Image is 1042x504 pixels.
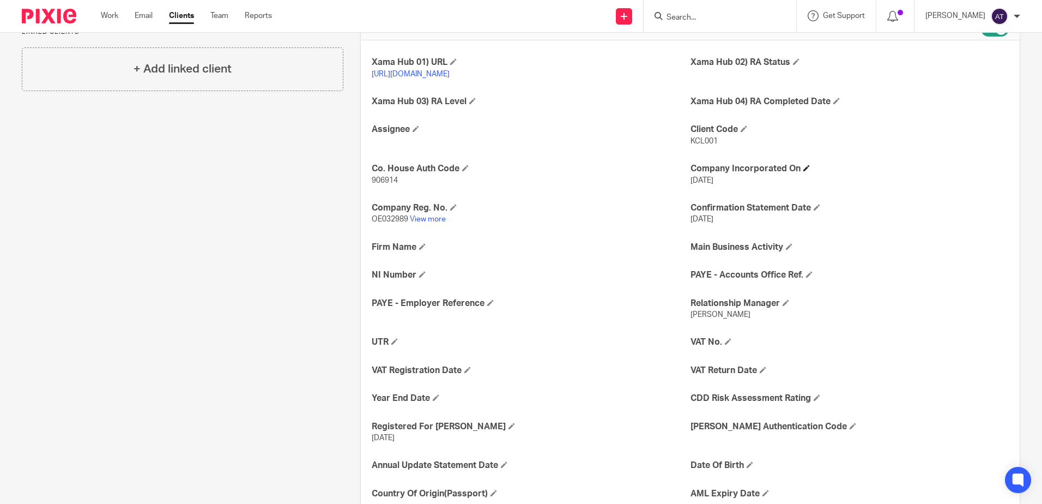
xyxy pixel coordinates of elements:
span: OE032989 [372,215,408,223]
h4: Assignee [372,124,690,135]
h4: Company Reg. No. [372,202,690,214]
span: 906914 [372,177,398,184]
span: KCL001 [690,137,718,145]
a: Reports [245,10,272,21]
h4: PAYE - Accounts Office Ref. [690,269,1009,281]
img: svg%3E [991,8,1008,25]
a: Work [101,10,118,21]
h4: CDD Risk Assessment Rating [690,393,1009,404]
h4: Date Of Birth [690,460,1009,471]
h4: Client Code [690,124,1009,135]
h4: PAYE - Employer Reference [372,298,690,309]
h4: Xama Hub 02) RA Status [690,57,1009,68]
p: [PERSON_NAME] [925,10,985,21]
h4: Xama Hub 03) RA Level [372,96,690,107]
span: [DATE] [690,215,713,223]
h4: AML Expiry Date [690,488,1009,500]
h4: Annual Update Statement Date [372,460,690,471]
a: Email [135,10,153,21]
h4: [PERSON_NAME] Authentication Code [690,421,1009,433]
h4: Company Incorporated On [690,163,1009,175]
h4: VAT No. [690,337,1009,348]
a: Clients [169,10,194,21]
h4: + Add linked client [134,61,232,77]
h4: Firm Name [372,242,690,253]
h4: UTR [372,337,690,348]
span: [PERSON_NAME] [690,311,750,319]
span: [DATE] [372,434,395,442]
h4: VAT Registration Date [372,365,690,376]
h4: VAT Return Date [690,365,1009,376]
h4: Xama Hub 01) URL [372,57,690,68]
h4: Main Business Activity [690,242,1009,253]
h4: Confirmation Statement Date [690,202,1009,214]
img: Pixie [22,9,76,23]
h4: Registered For [PERSON_NAME] [372,421,690,433]
a: [URL][DOMAIN_NAME] [372,70,450,78]
h4: Relationship Manager [690,298,1009,309]
h4: Country Of Origin(Passport) [372,488,690,500]
h4: Co. House Auth Code [372,163,690,175]
h4: Year End Date [372,393,690,404]
span: [DATE] [690,177,713,184]
h4: Xama Hub 04) RA Completed Date [690,96,1009,107]
h4: NI Number [372,269,690,281]
a: View more [410,215,446,223]
span: Get Support [823,12,865,20]
a: Team [210,10,228,21]
input: Search [665,13,764,23]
